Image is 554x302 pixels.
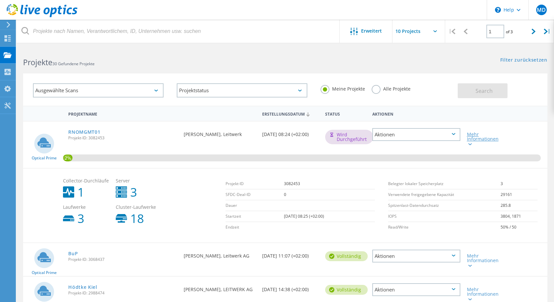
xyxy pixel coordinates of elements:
[284,211,375,222] td: [DATE] 08:25 (+02:00)
[63,205,109,209] span: Laufwerke
[388,222,501,233] td: Read/Write
[537,7,546,13] span: MD
[68,285,97,289] a: Hödtke Kiel
[476,87,493,95] span: Search
[325,130,373,144] div: Wird durchgeführt
[68,291,177,295] span: Projekt-ID: 2988474
[16,20,340,43] input: Projekte nach Namen, Verantwortlichem, ID, Unternehmen usw. suchen
[467,254,502,267] div: Mehr Informationen
[77,213,84,225] b: 3
[177,83,307,97] div: Projektstatus
[372,85,411,91] label: Alle Projekte
[506,29,513,35] span: of 3
[372,283,460,296] div: Aktionen
[540,20,554,43] div: |
[226,211,284,222] td: Startzeit
[445,20,459,43] div: |
[501,178,538,189] td: 3
[284,189,375,200] td: 0
[501,211,538,222] td: 3804, 1871
[501,200,538,211] td: 285.8
[226,200,284,211] td: Dauer
[130,213,144,225] b: 18
[321,85,365,91] label: Meine Projekte
[501,222,538,233] td: 50% / 50
[63,178,109,183] span: Collector-Durchläufe
[63,154,73,160] span: 2%
[501,189,538,200] td: 29161
[458,83,508,98] button: Search
[68,258,177,261] span: Projekt-ID: 3068437
[388,200,501,211] td: Spitzenlast-Datendurchsatz
[495,7,501,13] svg: \n
[259,122,322,143] div: [DATE] 08:24 (+02:00)
[226,222,284,233] td: Endzeit
[180,277,259,298] div: [PERSON_NAME], LEITWERK AG
[388,189,501,200] td: Verwendete freigegebene Kapazität
[68,136,177,140] span: Projekt-ID: 3082453
[32,271,57,275] span: Optical Prime
[180,243,259,265] div: [PERSON_NAME], Leitwerk AG
[467,287,502,301] div: Mehr Informationen
[388,178,501,189] td: Belegter lokaler Speicherplatz
[369,107,463,120] div: Aktionen
[388,211,501,222] td: IOPS
[23,57,52,68] b: Projekte
[467,132,502,146] div: Mehr Informationen
[68,130,100,134] a: RNOMGMT01
[322,107,369,120] div: Status
[52,61,95,67] span: 30 Gefundene Projekte
[226,189,284,200] td: SFDC-Deal-ID
[68,251,78,256] a: BuP
[325,285,368,295] div: vollständig
[325,251,368,261] div: vollständig
[226,178,284,189] td: Projekt-ID
[284,178,375,189] td: 3082453
[361,29,382,33] span: Erweitert
[116,178,162,183] span: Server
[7,14,77,18] a: Live Optics Dashboard
[130,186,137,198] b: 3
[65,107,180,120] div: Projektname
[32,156,57,160] span: Optical Prime
[259,277,322,298] div: [DATE] 14:38 (+02:00)
[259,107,322,120] div: Erstellungsdatum
[500,58,547,63] a: Filter zurücksetzen
[259,243,322,265] div: [DATE] 11:07 (+02:00)
[33,83,164,97] div: Ausgewählte Scans
[372,128,460,141] div: Aktionen
[372,250,460,262] div: Aktionen
[77,186,84,198] b: 1
[116,205,162,209] span: Cluster-Laufwerke
[180,122,259,143] div: [PERSON_NAME], Leitwerk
